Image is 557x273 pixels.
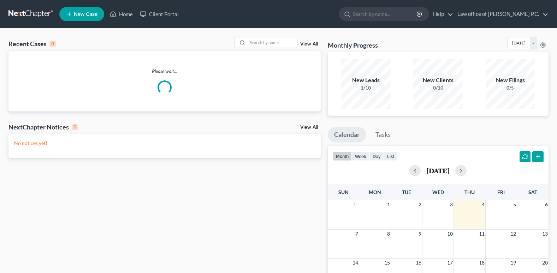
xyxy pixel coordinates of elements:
div: Recent Cases [8,40,56,48]
span: Tue [402,189,411,195]
button: week [352,151,369,161]
div: 0 [49,41,56,47]
div: New Clients [413,76,463,84]
div: 0/10 [413,84,463,91]
a: Calendar [328,127,366,142]
div: 0 [72,124,78,130]
span: 15 [384,259,391,267]
a: View All [300,42,318,47]
a: Law office of [PERSON_NAME] P.C. [454,8,548,20]
span: 4 [481,200,485,209]
span: 1 [386,200,391,209]
span: 18 [478,259,485,267]
span: 5 [512,200,517,209]
span: 10 [446,230,454,238]
div: New Filings [486,76,535,84]
a: Home [106,8,136,20]
span: 9 [418,230,422,238]
a: View All [300,125,318,130]
input: Search by name... [248,37,297,48]
span: 14 [352,259,359,267]
a: Help [429,8,453,20]
button: month [333,151,352,161]
span: 31 [352,200,359,209]
span: 2 [418,200,422,209]
span: 13 [541,230,549,238]
h3: Monthly Progress [328,41,378,49]
span: 17 [446,259,454,267]
button: day [369,151,384,161]
h2: [DATE] [426,167,450,174]
span: 6 [544,200,549,209]
a: Tasks [369,127,397,142]
span: Thu [464,189,475,195]
input: Search by name... [353,7,417,20]
div: NextChapter Notices [8,123,78,131]
button: list [384,151,397,161]
div: 0/5 [486,84,535,91]
a: Client Portal [136,8,182,20]
span: Mon [369,189,381,195]
div: 1/10 [341,84,391,91]
span: New Case [74,12,97,17]
span: 3 [449,200,454,209]
span: 8 [386,230,391,238]
span: Sun [338,189,349,195]
span: Sat [528,189,537,195]
span: 11 [478,230,485,238]
div: New Leads [341,76,391,84]
span: 20 [541,259,549,267]
span: 12 [510,230,517,238]
span: 16 [415,259,422,267]
p: Please wait... [8,68,321,75]
span: Wed [432,189,444,195]
span: Fri [497,189,505,195]
p: No notices yet! [14,140,315,147]
span: 7 [355,230,359,238]
span: 19 [510,259,517,267]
